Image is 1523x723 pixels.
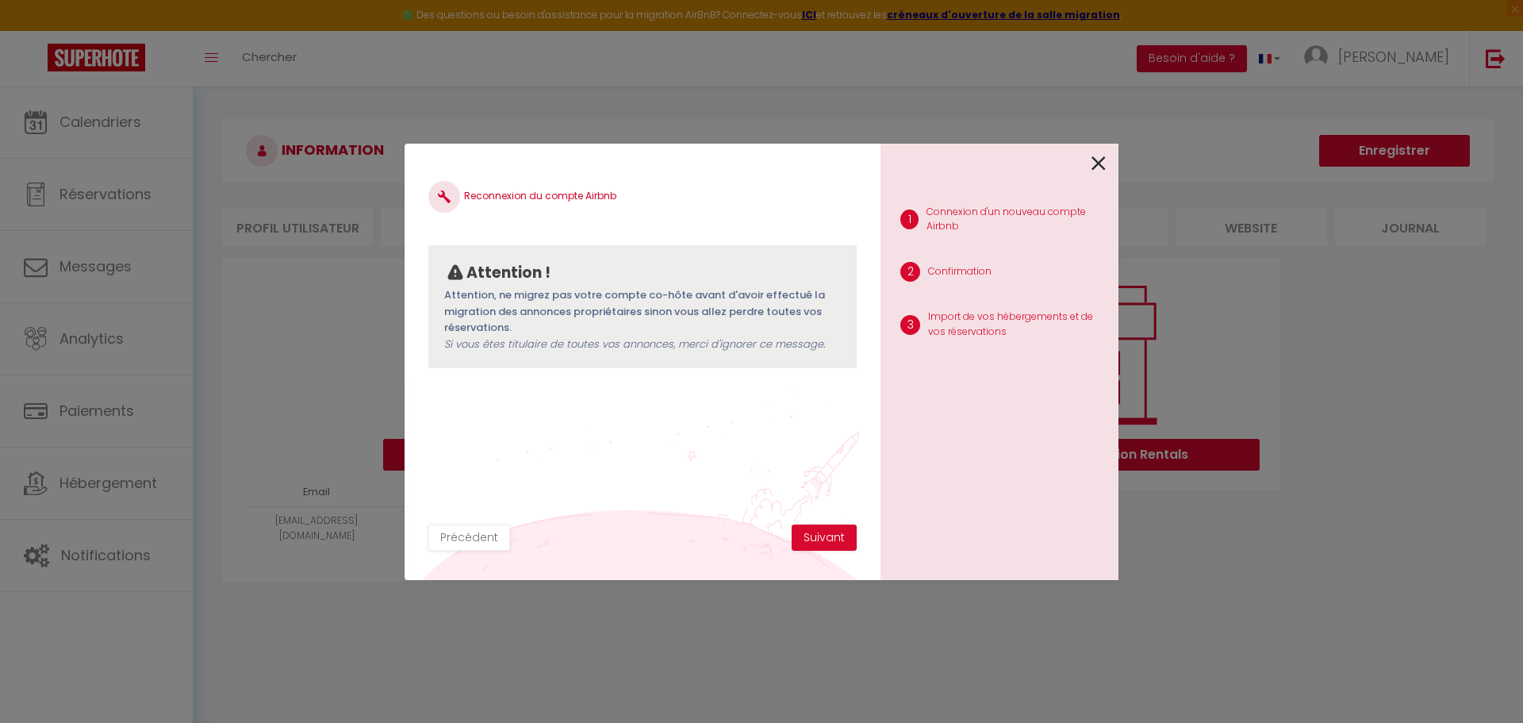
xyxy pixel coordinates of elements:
[428,181,857,213] h4: Reconnexion du compte Airbnb
[792,525,857,552] button: Suivant
[444,287,841,352] p: Attention, ne migrez pas votre compte co-hôte avant d'avoir effectué la migration des annonces pr...
[428,525,510,552] button: Précédent
[466,261,551,285] p: Attention !
[928,264,992,279] p: Confirmation
[928,310,1106,340] p: Import de vos hébergements et de vos réservations
[900,262,920,282] span: 2
[13,6,60,54] button: Ouvrir le widget de chat LiveChat
[900,315,920,335] span: 3
[900,210,919,229] span: 1
[926,205,1106,235] p: Connexion d'un nouveau compte Airbnb
[444,337,825,352] span: Si vous êtes titulaire de toutes vos annonces, merci d'ignorer ce message.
